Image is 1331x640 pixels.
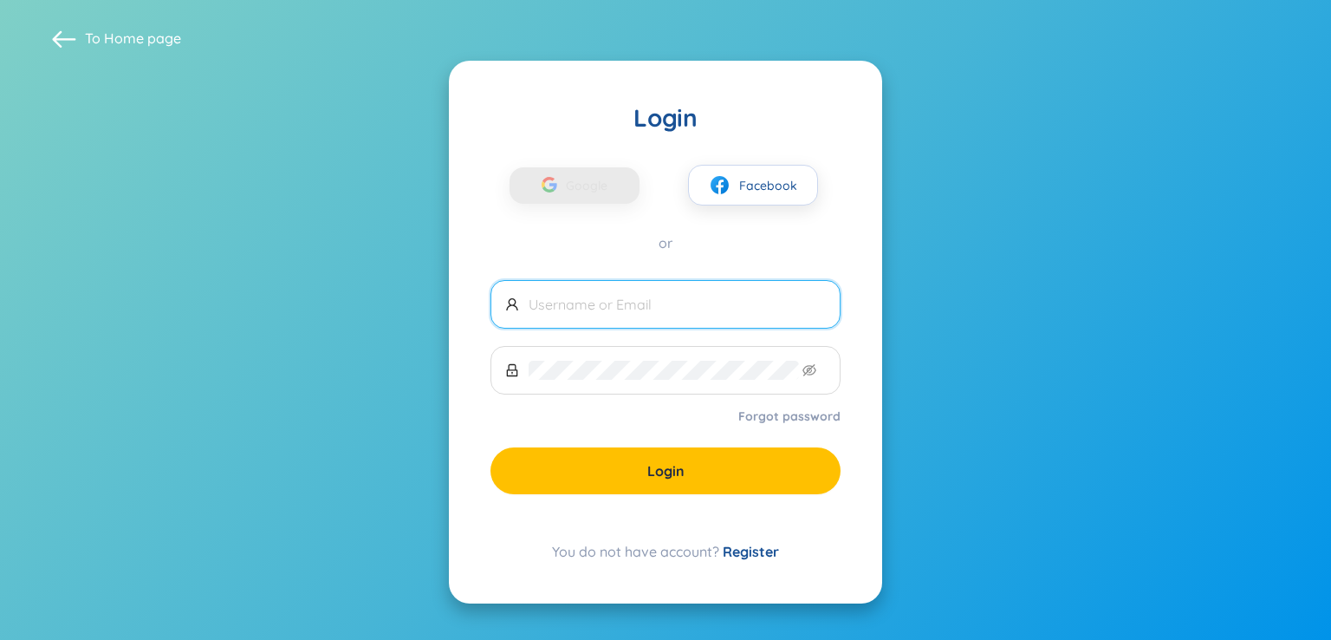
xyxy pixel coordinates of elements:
[490,447,841,494] button: Login
[688,165,818,206] button: facebookFacebook
[490,233,841,252] div: or
[104,29,181,47] a: Home page
[505,363,519,377] span: lock
[802,363,816,377] span: eye-invisible
[85,29,181,48] span: To
[723,543,779,560] a: Register
[739,176,797,195] span: Facebook
[490,541,841,562] div: You do not have account?
[647,461,685,480] span: Login
[510,167,640,204] button: Google
[738,408,841,425] a: Forgot password
[529,295,826,314] input: Username or Email
[505,297,519,311] span: user
[566,167,616,204] span: Google
[709,174,730,196] img: facebook
[490,102,841,134] div: Login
